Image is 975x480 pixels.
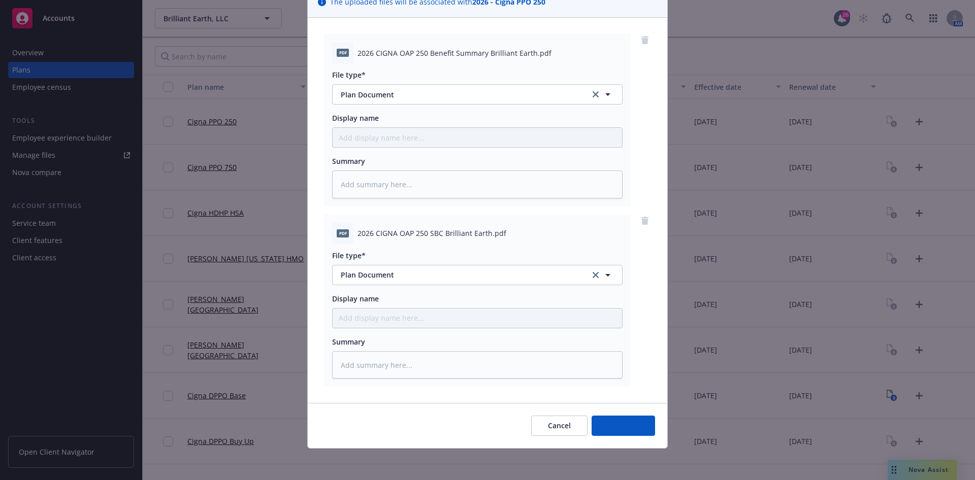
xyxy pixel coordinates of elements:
[337,49,349,56] span: pdf
[332,156,365,166] span: Summary
[590,269,602,281] a: clear selection
[548,421,571,430] span: Cancel
[332,337,365,347] span: Summary
[332,70,366,80] span: File type*
[608,421,638,430] span: Add files
[341,269,576,280] span: Plan Document
[332,84,623,105] button: Plan Documentclear selection
[639,34,651,46] a: remove
[333,308,622,328] input: Add display name here...
[590,88,602,100] a: clear selection
[592,416,655,436] button: Add files
[357,48,551,58] span: 2026 CIGNA OAP 250 Benefit Summary Brilliant Earth.pdf
[531,416,588,436] button: Cancel
[332,251,366,260] span: File type*
[333,128,622,147] input: Add display name here...
[341,89,576,100] span: Plan Document
[332,294,379,303] span: Display name
[357,228,506,238] span: 2026 CIGNA OAP 250 SBC Brilliant Earth.pdf
[639,215,651,227] a: remove
[332,265,623,285] button: Plan Documentclear selection
[337,229,349,237] span: pdf
[332,113,379,123] span: Display name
